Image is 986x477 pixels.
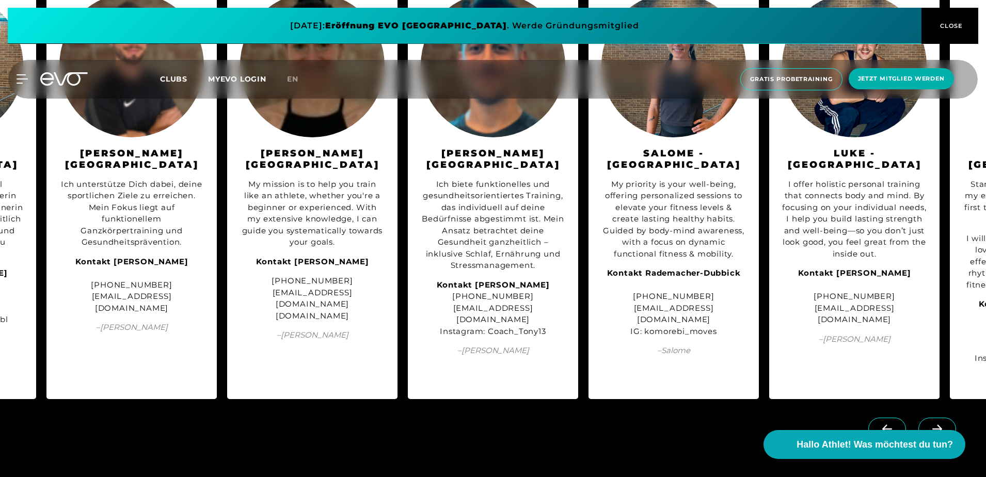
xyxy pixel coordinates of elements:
[421,148,565,171] h3: [PERSON_NAME][GEOGRAPHIC_DATA]
[601,345,746,357] span: – Salome
[601,179,746,260] div: My priority is your well-being, offering personalized sessions to elevate your fitness levels & c...
[240,275,385,322] div: [PHONE_NUMBER] [EMAIL_ADDRESS][DOMAIN_NAME] [DOMAIN_NAME]
[797,438,953,452] span: Hallo Athlet! Was möchtest du tun?
[782,148,927,171] h3: Luke - [GEOGRAPHIC_DATA]
[208,74,266,84] a: MYEVO LOGIN
[59,148,204,171] h3: [PERSON_NAME][GEOGRAPHIC_DATA]
[160,74,208,84] a: Clubs
[921,8,978,44] button: CLOSE
[601,148,746,171] h3: Salome - [GEOGRAPHIC_DATA]
[421,279,565,338] div: [PHONE_NUMBER] [EMAIL_ADDRESS][DOMAIN_NAME] Instagram: Coach_Tony13
[287,74,298,84] span: en
[75,257,188,266] strong: Kontakt [PERSON_NAME]
[607,268,741,278] strong: Kontakt Rademacher-Dubbick
[782,179,927,260] div: I offer holistic personal training that connects body and mind. By focusing on your individual ne...
[937,21,963,30] span: CLOSE
[287,73,311,85] a: en
[421,345,565,357] span: – [PERSON_NAME]
[59,256,204,314] div: [PHONE_NUMBER] [EMAIL_ADDRESS][DOMAIN_NAME]
[798,268,911,278] strong: Kontakt [PERSON_NAME]
[240,329,385,341] span: – [PERSON_NAME]
[782,333,927,345] span: – [PERSON_NAME]
[421,179,565,272] div: Ich biete funktionelles und gesundheitsorientiertes Training, das individuell auf deine Bedürfnis...
[846,68,957,90] a: Jetzt Mitglied werden
[240,148,385,171] h3: [PERSON_NAME][GEOGRAPHIC_DATA]
[240,179,385,248] div: My mission is to help you train like an athlete, whether you're a beginner or experienced. With m...
[160,74,187,84] span: Clubs
[750,75,833,84] span: Gratis Probetraining
[256,257,369,266] strong: Kontakt [PERSON_NAME]
[764,430,965,459] button: Hallo Athlet! Was möchtest du tun?
[601,267,746,337] div: [PHONE_NUMBER] [EMAIL_ADDRESS][DOMAIN_NAME] IG: komorebi_moves
[59,179,204,248] div: Ich unterstütze Dich dabei, deine sportlichen Ziele zu erreichen. Mein Fokus liegt auf funktionel...
[782,267,927,326] div: [PHONE_NUMBER] [EMAIL_ADDRESS][DOMAIN_NAME]
[437,280,550,290] strong: Kontakt [PERSON_NAME]
[858,74,945,83] span: Jetzt Mitglied werden
[737,68,846,90] a: Gratis Probetraining
[59,322,204,333] span: – [PERSON_NAME]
